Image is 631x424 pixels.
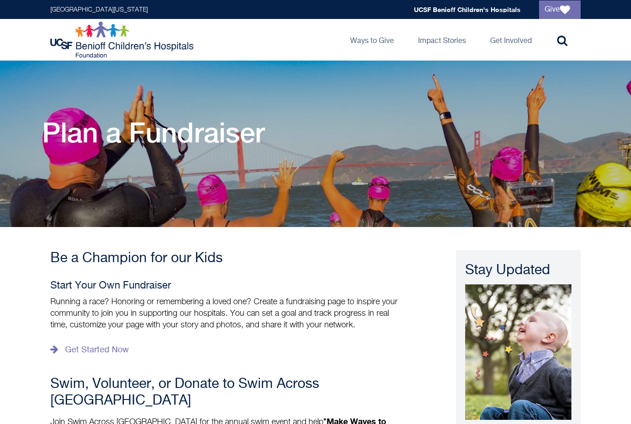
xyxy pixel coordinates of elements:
[50,21,196,58] img: Logo for UCSF Benioff Children's Hospitals Foundation
[50,343,129,357] a: Get Started Now
[50,250,406,267] h3: Be a Champion for our Kids
[343,19,401,61] a: Ways to Give
[539,0,581,19] a: Give
[411,19,473,61] a: Impact Stories
[50,296,406,331] p: Running a race? Honoring or remembering a loved one? Create a fundraising page to inspire your co...
[50,280,406,292] h4: Start Your Own Fundraiser
[465,261,571,280] div: Stay Updated
[50,376,406,409] h3: Swim, Volunteer, or Donate to Swim Across [GEOGRAPHIC_DATA]
[414,6,521,13] a: UCSF Benioff Children's Hospitals
[483,19,539,61] a: Get Involved
[465,284,571,420] img: A smiling boy sits outside
[50,6,148,13] a: [GEOGRAPHIC_DATA][US_STATE]
[42,116,265,148] h1: Plan a Fundraiser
